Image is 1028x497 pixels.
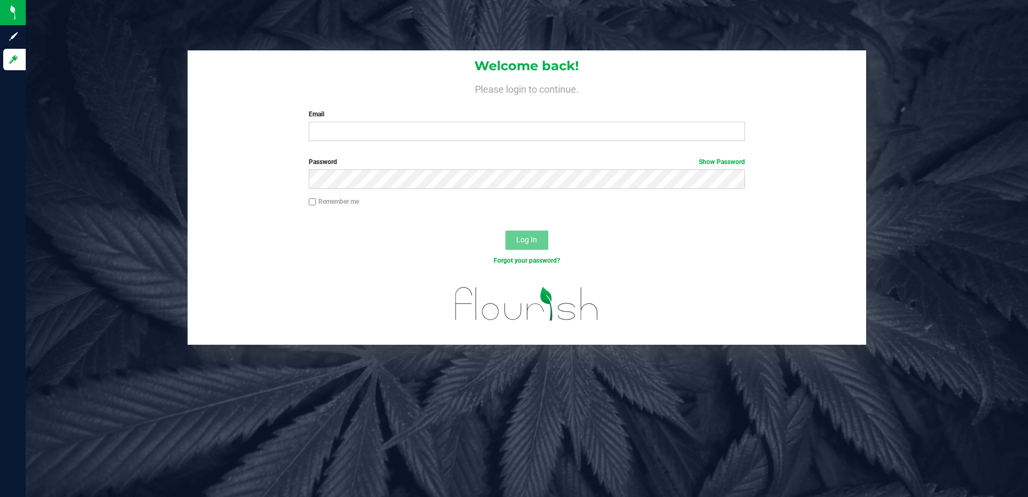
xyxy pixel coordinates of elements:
a: Show Password [699,158,745,166]
span: Password [309,158,337,166]
label: Remember me [309,197,359,206]
input: Remember me [309,198,316,206]
img: flourish_logo.svg [442,277,612,331]
a: Forgot your password? [494,257,560,264]
inline-svg: Sign up [8,31,19,42]
h4: Please login to continue. [188,81,867,94]
button: Log In [505,231,548,250]
span: Log In [516,235,537,244]
h1: Welcome back! [188,59,867,73]
inline-svg: Log in [8,54,19,65]
label: Email [309,109,745,119]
